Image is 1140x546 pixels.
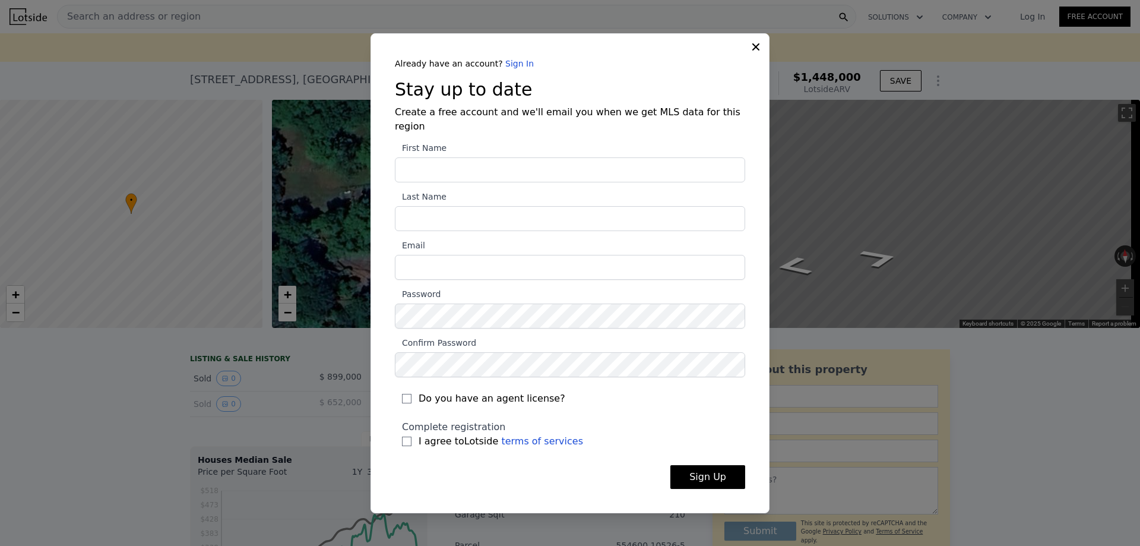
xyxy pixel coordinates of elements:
[395,241,425,250] span: Email
[395,206,745,231] input: Last Name
[402,437,411,446] input: I agree toLotside terms of services
[505,59,534,68] a: Sign In
[419,392,565,406] span: Do you have an agent license?
[395,143,446,153] span: First Name
[395,105,745,134] h4: Create a free account and we'll email you when we get MLS data for this region
[395,58,745,70] div: Already have an account?
[395,157,745,182] input: First Name
[395,352,745,377] input: Confirm Password
[501,435,583,447] a: terms of services
[395,255,745,280] input: Email
[395,192,446,201] span: Last Name
[402,394,411,403] input: Do you have an agent license?
[395,79,745,100] h3: Stay up to date
[402,421,506,433] span: Complete registration
[395,304,745,329] input: Password
[395,289,441,299] span: Password
[670,465,745,489] button: Sign Up
[395,338,476,348] span: Confirm Password
[419,434,583,449] span: I agree to Lotside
